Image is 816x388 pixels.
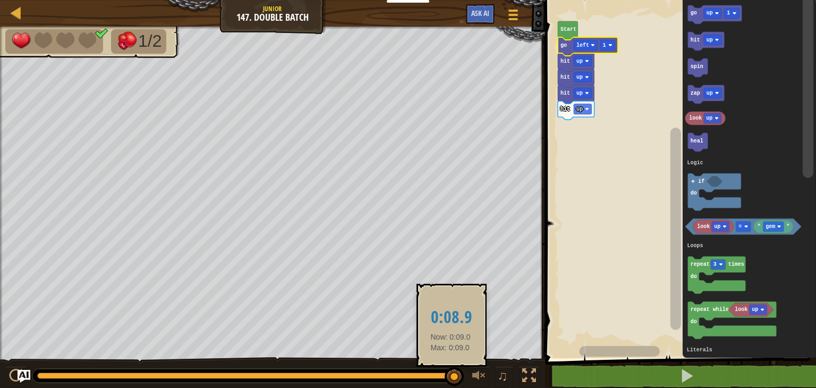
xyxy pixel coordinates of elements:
text: 3 [713,262,717,268]
text: " [758,224,761,230]
text: up [707,90,713,96]
text: = [738,224,742,230]
li: Defeat the enemies. [111,29,166,54]
text: zap [691,90,700,96]
button: Ask AI [466,4,495,24]
text: look [735,307,747,313]
span: 1/2 [138,31,161,50]
text: up [752,307,758,313]
text: up [707,37,713,43]
text: gem [766,224,775,230]
text: spin [691,64,703,70]
text: do [691,319,697,325]
text: 1 [727,11,730,16]
text: do [691,191,697,197]
text: go [560,43,567,48]
span: ♫ [497,368,508,384]
text: hit [560,58,570,64]
div: Now: 0:09.0 Max: 0:09.0 [423,293,480,358]
text: up [714,224,720,230]
text: hit [560,90,570,96]
button: Ctrl + P: Play [5,366,27,388]
span: Ask AI [471,8,489,18]
text: hit [560,106,570,112]
text: look [697,224,710,230]
text: left [576,43,589,48]
text: 1 [602,43,606,48]
text: repeat [691,262,710,268]
text: up [707,11,713,16]
text: hit [691,37,700,43]
text: up [576,58,583,64]
text: times [728,262,744,268]
button: Adjust volume [469,366,490,388]
li: Your hero must survive. [5,29,103,54]
button: Ask AI [18,370,30,383]
text: hit [560,74,570,80]
text: up [576,90,583,96]
text: up [576,106,583,112]
text: Start [560,27,576,32]
text: Literals [687,348,712,353]
text: look [689,115,702,121]
text: if [698,179,704,184]
text: heal [691,138,703,144]
h2: 0:08.9 [431,308,472,327]
text: " [786,224,789,230]
text: up [576,74,583,80]
button: ♫ [495,366,513,388]
text: repeat while [691,307,729,313]
button: Show game menu [500,4,526,29]
text: do [691,274,697,280]
text: Logic [687,160,703,166]
text: Loops [687,243,703,249]
button: Toggle fullscreen [518,366,540,388]
text: go [691,11,697,16]
text: up [706,115,712,121]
